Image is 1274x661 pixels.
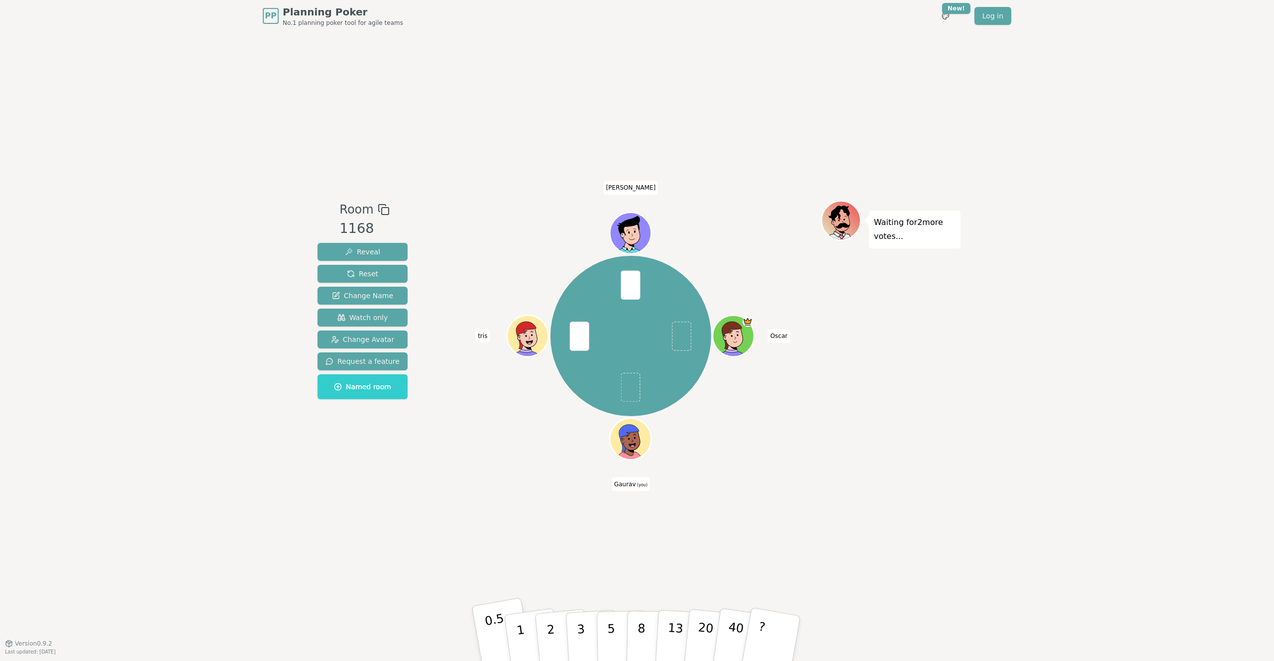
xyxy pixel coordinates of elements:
button: Version0.9.2 [5,640,52,648]
span: Click to change your name [475,329,490,343]
button: Change Name [318,287,408,305]
button: Click to change your avatar [611,420,650,458]
span: Room [339,201,373,219]
span: Change Avatar [331,334,395,344]
span: Watch only [337,313,388,323]
a: PPPlanning PokerNo.1 planning poker tool for agile teams [263,5,403,27]
button: Reveal [318,243,408,261]
span: Click to change your name [768,329,790,343]
span: No.1 planning poker tool for agile teams [283,19,403,27]
span: PP [265,10,276,22]
button: Named room [318,374,408,399]
span: Version 0.9.2 [15,640,52,648]
span: Click to change your name [612,477,650,491]
button: New! [937,7,955,25]
button: Reset [318,265,408,283]
span: Click to change your name [604,181,658,195]
a: Log in [974,7,1011,25]
button: Request a feature [318,352,408,370]
span: Reset [347,269,378,279]
span: Reveal [345,247,380,257]
span: Request a feature [325,356,400,366]
span: Oscar is the host [743,317,753,327]
div: 1168 [339,219,389,239]
button: Watch only [318,309,408,327]
p: Waiting for 2 more votes... [874,216,955,243]
span: (you) [636,483,648,487]
span: Planning Poker [283,5,403,19]
span: Named room [334,382,391,392]
button: Change Avatar [318,330,408,348]
span: Last updated: [DATE] [5,649,56,655]
div: New! [942,3,970,14]
span: Change Name [332,291,393,301]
